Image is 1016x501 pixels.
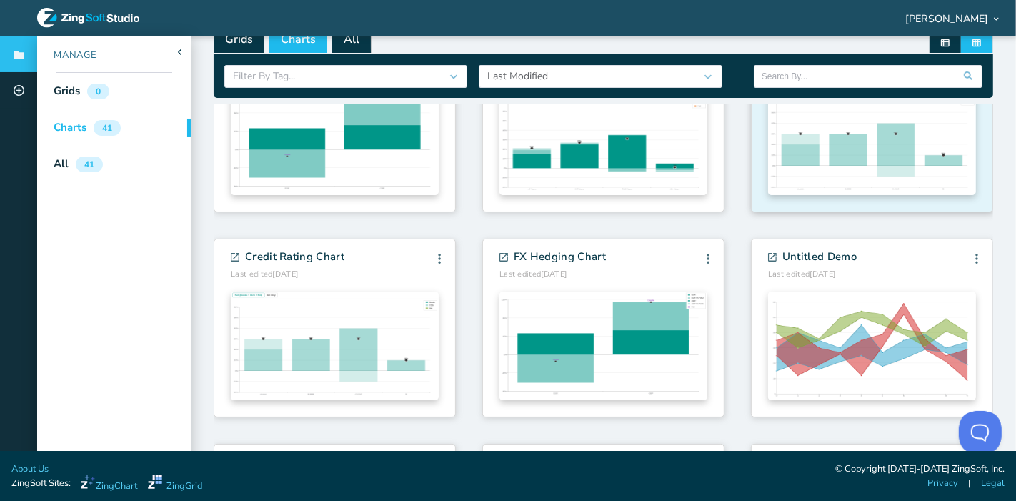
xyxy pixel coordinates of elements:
span: Charts [269,24,327,53]
span: Last edited [231,269,273,279]
div: All [54,156,69,172]
span: Untitled Demo [782,249,857,265]
div: [PERSON_NAME] [902,13,999,23]
img: Demo Preview [768,86,976,195]
div: © Copyright [DATE]-[DATE] ZingSoft, Inc. [835,462,1005,477]
span: Last Modified [487,69,548,83]
span: FX Hedging Chart [514,249,606,265]
img: Demo Preview [231,86,439,195]
h4: [DATE] [499,269,606,281]
span: Credit Rating Chart [245,249,344,265]
img: Demo Preview [231,292,439,400]
a: Legal [981,477,1005,490]
h4: [DATE] [768,269,857,281]
div: 41 [94,120,121,136]
span: Last edited [768,269,810,279]
div: Charts [54,119,86,136]
span: Grids [214,24,264,53]
span: | [969,477,971,490]
div: Grids [54,83,80,99]
span: Last edited [499,269,542,279]
div: 0 [87,84,109,99]
div: 41 [76,157,103,172]
span: ZingSoft Sites: [11,477,71,490]
a: Privacy [927,477,958,490]
img: Demo Preview [499,86,707,195]
a: ZingGrid [148,475,202,493]
span: [PERSON_NAME] [905,14,988,24]
img: Demo Preview [768,292,976,400]
span: All [332,24,372,53]
h4: [DATE] [231,269,344,281]
a: ZingChart [81,475,137,493]
span: Filter By Tag... [233,69,295,83]
iframe: Help Scout Beacon - Open [959,411,1002,454]
a: About Us [11,462,49,476]
div: Manage [37,49,97,63]
input: Search By... [762,66,975,87]
img: Demo Preview [499,292,707,400]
